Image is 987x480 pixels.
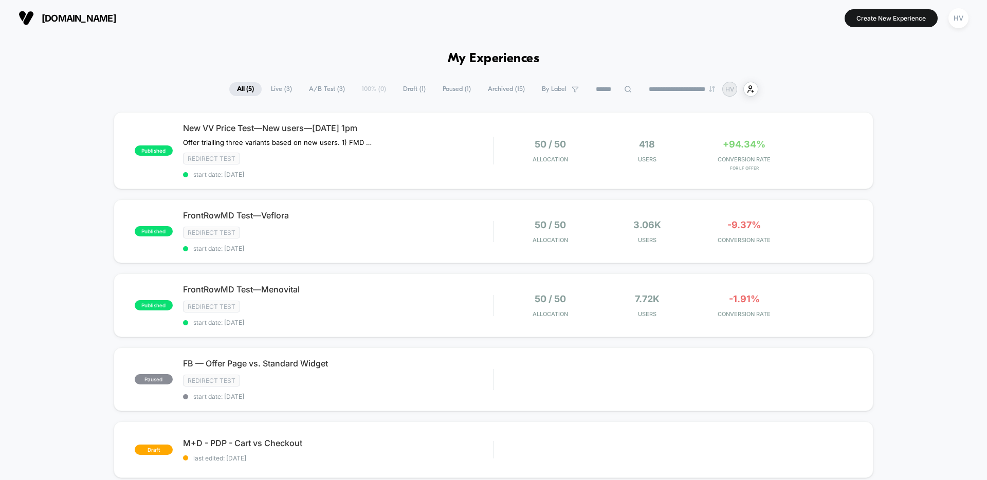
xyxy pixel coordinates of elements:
[601,310,693,318] span: Users
[945,8,972,29] button: HV
[435,82,479,96] span: Paused ( 1 )
[723,139,765,150] span: +94.34%
[229,82,262,96] span: All ( 5 )
[183,375,240,386] span: Redirect Test
[535,139,566,150] span: 50 / 50
[709,86,715,92] img: end
[263,82,300,96] span: Live ( 3 )
[948,8,968,28] div: HV
[135,374,173,384] span: paused
[535,219,566,230] span: 50 / 50
[183,245,493,252] span: start date: [DATE]
[533,310,568,318] span: Allocation
[633,219,661,230] span: 3.06k
[845,9,938,27] button: Create New Experience
[183,123,493,133] span: New VV Price Test—New users—[DATE] 1pm
[135,300,173,310] span: published
[183,138,374,146] span: Offer trialling three variants based on new users. 1) FMD (existing product with FrontrowMD badge...
[698,236,790,244] span: CONVERSION RATE
[183,227,240,238] span: Redirect Test
[183,358,493,368] span: FB — Offer Page vs. Standard Widget
[301,82,353,96] span: A/B Test ( 3 )
[533,236,568,244] span: Allocation
[183,210,493,220] span: FrontRowMD Test—Veflora
[448,51,540,66] h1: My Experiences
[183,438,493,448] span: M+D - PDP - Cart vs Checkout
[533,156,568,163] span: Allocation
[183,393,493,400] span: start date: [DATE]
[535,293,566,304] span: 50 / 50
[480,82,533,96] span: Archived ( 15 )
[183,284,493,294] span: FrontRowMD Test—Menovital
[135,445,173,455] span: draft
[135,145,173,156] span: published
[639,139,655,150] span: 418
[698,156,790,163] span: CONVERSION RATE
[183,171,493,178] span: start date: [DATE]
[183,454,493,462] span: last edited: [DATE]
[727,219,761,230] span: -9.37%
[698,165,790,171] span: for LF Offer
[725,85,734,93] p: HV
[135,226,173,236] span: published
[15,10,119,26] button: [DOMAIN_NAME]
[635,293,660,304] span: 7.72k
[183,319,493,326] span: start date: [DATE]
[542,85,566,93] span: By Label
[183,301,240,312] span: Redirect Test
[729,293,760,304] span: -1.91%
[42,13,116,24] span: [DOMAIN_NAME]
[19,10,34,26] img: Visually logo
[395,82,433,96] span: Draft ( 1 )
[698,310,790,318] span: CONVERSION RATE
[601,156,693,163] span: Users
[601,236,693,244] span: Users
[183,153,240,164] span: Redirect Test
